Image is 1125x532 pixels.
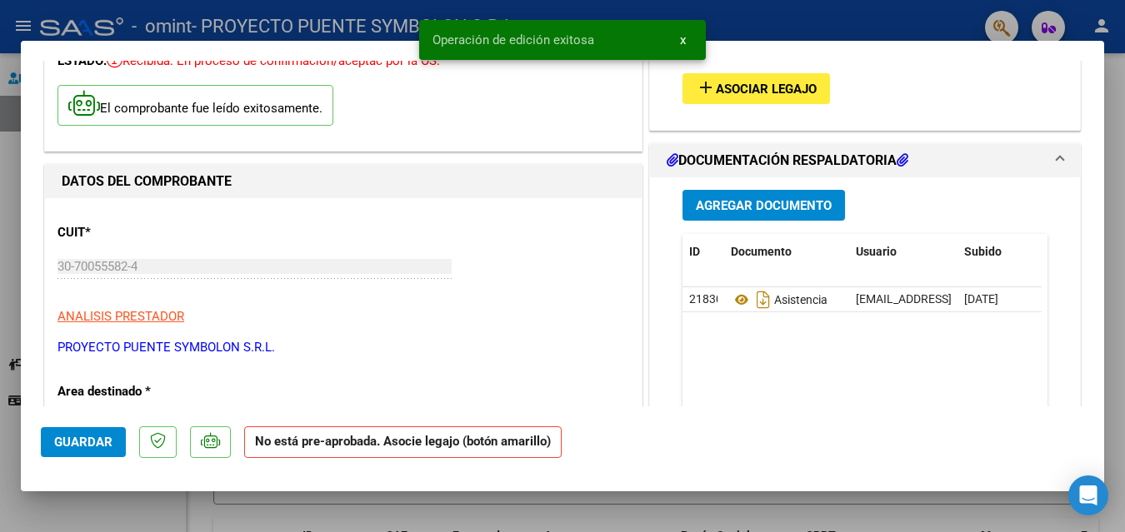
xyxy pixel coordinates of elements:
[650,177,1080,523] div: DOCUMENTACIÓN RESPALDATORIA
[682,73,830,104] button: Asociar Legajo
[716,82,817,97] span: Asociar Legajo
[1041,234,1124,270] datatable-header-cell: Acción
[731,293,827,306] span: Asistencia
[964,245,1002,258] span: Subido
[57,53,107,68] span: ESTADO:
[432,32,594,48] span: Operación de edición exitosa
[650,61,1080,130] div: PREAPROBACIÓN PARA INTEGRACION
[964,292,998,306] span: [DATE]
[667,151,908,171] h1: DOCUMENTACIÓN RESPALDATORIA
[682,234,724,270] datatable-header-cell: ID
[682,190,845,221] button: Agregar Documento
[107,53,440,68] span: Recibida. En proceso de confirmacion/aceptac por la OS.
[957,234,1041,270] datatable-header-cell: Subido
[57,309,184,324] span: ANALISIS PRESTADOR
[62,173,232,189] strong: DATOS DEL COMPROBANTE
[731,245,792,258] span: Documento
[849,234,957,270] datatable-header-cell: Usuario
[57,338,629,357] p: PROYECTO PUENTE SYMBOLON S.R.L.
[57,223,229,242] p: CUIT
[680,32,686,47] span: x
[689,292,722,306] span: 21830
[57,85,333,126] p: El comprobante fue leído exitosamente.
[689,245,700,258] span: ID
[752,286,774,313] i: Descargar documento
[696,198,832,213] span: Agregar Documento
[244,426,562,459] strong: No está pre-aprobada. Asocie legajo (botón amarillo)
[41,427,126,457] button: Guardar
[724,234,849,270] datatable-header-cell: Documento
[856,245,897,258] span: Usuario
[1068,475,1108,515] div: Open Intercom Messenger
[57,382,229,401] p: Area destinado *
[696,77,716,97] mat-icon: add
[667,25,699,55] button: x
[650,144,1080,177] mat-expansion-panel-header: DOCUMENTACIÓN RESPALDATORIA
[54,435,112,450] span: Guardar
